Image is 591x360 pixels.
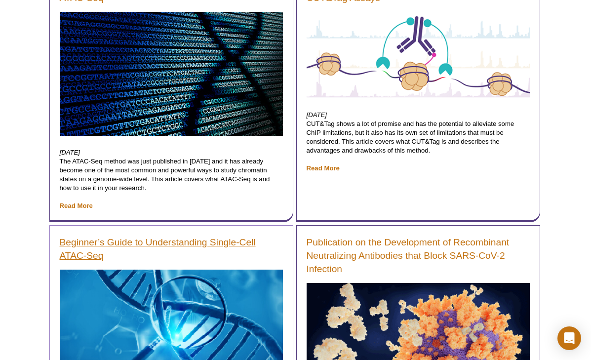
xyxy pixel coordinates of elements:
a: Publication on the Development of Recombinant Neutralizing Antibodies that Block SARS-CoV-2 Infec... [307,236,530,276]
em: [DATE] [60,149,80,156]
p: The ATAC-Seq method was just published in [DATE] and it has already become one of the most common... [60,148,283,210]
a: Read More [60,202,93,209]
img: ATAC-Seq [60,12,283,136]
a: Read More [307,164,340,172]
a: Beginner’s Guide to Understanding Single-Cell ATAC-Seq [60,236,283,262]
img: What is CUT&Tag and How Does it Work? [307,12,530,99]
div: Open Intercom Messenger [557,326,581,350]
p: CUT&Tag shows a lot of promise and has the potential to alleviate some ChIP limitations, but it a... [307,111,530,173]
em: [DATE] [307,111,327,119]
